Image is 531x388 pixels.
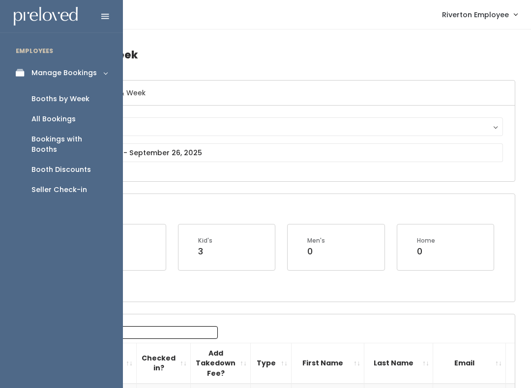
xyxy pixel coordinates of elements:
[417,236,435,245] div: Home
[51,81,515,106] h6: Select Location & Week
[292,343,364,384] th: First Name: activate to sort column ascending
[307,245,325,258] div: 0
[307,236,325,245] div: Men's
[251,343,292,384] th: Type: activate to sort column ascending
[364,343,433,384] th: Last Name: activate to sort column ascending
[31,68,97,78] div: Manage Bookings
[433,343,506,384] th: Email: activate to sort column ascending
[432,4,527,25] a: Riverton Employee
[57,326,218,339] label: Search:
[31,185,87,195] div: Seller Check-in
[31,114,76,124] div: All Bookings
[14,7,78,26] img: preloved logo
[72,121,494,132] div: Riverton
[137,343,191,384] th: Checked in?: activate to sort column ascending
[198,245,212,258] div: 3
[198,236,212,245] div: Kid's
[31,94,89,104] div: Booths by Week
[62,117,503,136] button: Riverton
[50,41,515,68] h4: Booths by Week
[417,245,435,258] div: 0
[31,134,107,155] div: Bookings with Booths
[442,9,509,20] span: Riverton Employee
[92,326,218,339] input: Search:
[191,343,251,384] th: Add Takedown Fee?: activate to sort column ascending
[62,143,503,162] input: September 20 - September 26, 2025
[31,165,91,175] div: Booth Discounts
